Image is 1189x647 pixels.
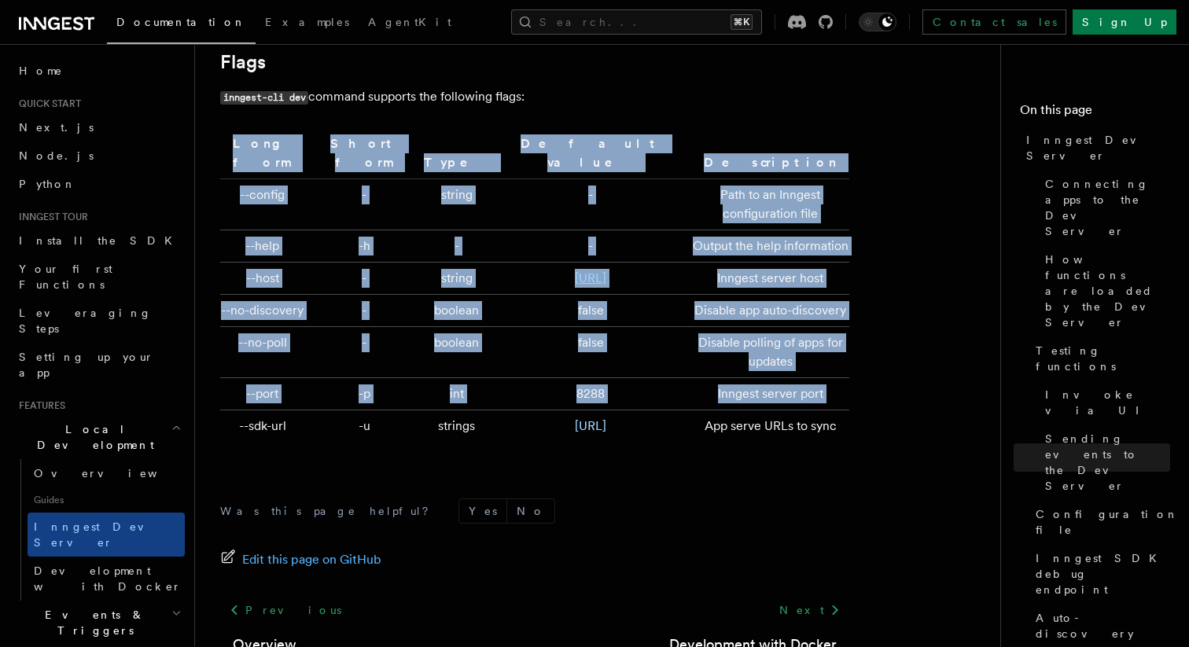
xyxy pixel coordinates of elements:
td: - [496,179,686,230]
a: Examples [256,5,359,42]
span: Next.js [19,121,94,134]
a: Leveraging Steps [13,299,185,343]
td: Disable polling of apps for updates [686,327,849,378]
span: Inngest tour [13,211,88,223]
a: [URL] [575,270,606,285]
a: Invoke via UI [1039,380,1170,425]
td: strings [418,410,496,443]
span: Events & Triggers [13,607,171,638]
button: Events & Triggers [13,601,185,645]
td: Disable app auto-discovery [686,295,849,327]
a: Sending events to the Dev Server [1039,425,1170,500]
kbd: ⌘K [731,14,753,30]
td: --no-discovery [220,295,311,327]
span: Invoke via UI [1045,387,1170,418]
td: false [496,327,686,378]
a: Overview [28,459,185,487]
a: Edit this page on GitHub [220,549,381,571]
td: - [311,327,418,378]
td: 8288 [496,378,686,410]
strong: Short form [330,136,398,170]
a: Connecting apps to the Dev Server [1039,170,1170,245]
td: string [418,179,496,230]
h4: On this page [1020,101,1170,126]
span: Local Development [13,421,171,453]
td: Inngest server port [686,378,849,410]
td: - [496,230,686,263]
code: inngest-cli dev [220,91,308,105]
td: boolean [418,295,496,327]
span: Auto-discovery [1036,610,1170,641]
td: - [311,295,418,327]
span: Quick start [13,97,81,110]
span: Overview [34,467,196,480]
strong: Long form [233,136,292,170]
button: Toggle dark mode [859,13,896,31]
span: Leveraging Steps [19,307,152,335]
td: Output the help information [686,230,849,263]
td: -h [311,230,418,263]
a: Next.js [13,113,185,142]
td: -p [311,378,418,410]
span: Guides [28,487,185,513]
strong: Default value [521,136,661,170]
td: --config [220,179,311,230]
p: command supports the following flags: [220,86,849,108]
strong: Type [424,155,490,170]
button: Local Development [13,415,185,459]
a: Contact sales [922,9,1066,35]
a: Your first Functions [13,255,185,299]
span: Your first Functions [19,263,112,291]
a: Python [13,170,185,198]
td: - [311,263,418,295]
a: Node.js [13,142,185,170]
a: Inngest SDK debug endpoint [1029,544,1170,604]
p: Was this page helpful? [220,503,440,519]
td: --sdk-url [220,410,311,443]
td: --no-poll [220,327,311,378]
span: Connecting apps to the Dev Server [1045,176,1170,239]
td: --host [220,263,311,295]
span: How functions are loaded by the Dev Server [1045,252,1170,330]
a: Sign Up [1073,9,1176,35]
span: Documentation [116,16,246,28]
a: Install the SDK [13,226,185,255]
a: How functions are loaded by the Dev Server [1039,245,1170,336]
a: Setting up your app [13,343,185,387]
td: -u [311,410,418,443]
span: Inngest Dev Server [1026,132,1170,164]
span: Node.js [19,149,94,162]
a: Flags [220,51,266,73]
button: Search...⌘K [511,9,762,35]
a: Testing functions [1029,336,1170,380]
td: App serve URLs to sync [686,410,849,443]
button: Yes [459,499,506,523]
span: Install the SDK [19,234,182,247]
span: Setting up your app [19,351,154,379]
span: Sending events to the Dev Server [1045,431,1170,494]
td: int [418,378,496,410]
td: false [496,295,686,327]
a: AgentKit [359,5,461,42]
td: boolean [418,327,496,378]
a: Development with Docker [28,557,185,601]
a: Next [770,596,849,624]
td: - [418,230,496,263]
td: Inngest server host [686,263,849,295]
span: Inngest Dev Server [34,520,168,549]
button: No [507,499,554,523]
a: Documentation [107,5,256,44]
span: Features [13,399,65,412]
a: Home [13,57,185,85]
strong: Description [704,155,837,170]
a: Configuration file [1029,500,1170,544]
span: Inngest SDK debug endpoint [1036,550,1170,597]
a: [URL] [575,418,606,433]
a: Inngest Dev Server [28,513,185,557]
td: string [418,263,496,295]
span: Examples [265,16,349,28]
span: Testing functions [1036,343,1170,374]
td: Path to an Inngest configuration file [686,179,849,230]
span: Python [19,178,76,190]
span: Home [19,63,63,79]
